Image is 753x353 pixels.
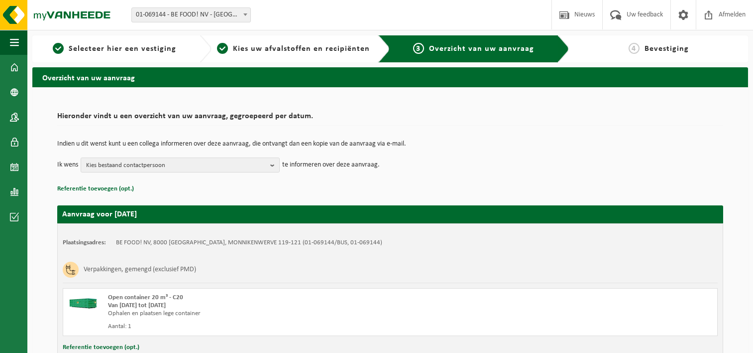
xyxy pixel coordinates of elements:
p: Ik wens [57,158,78,173]
span: Selecteer hier een vestiging [69,45,176,53]
h3: Verpakkingen, gemengd (exclusief PMD) [84,262,196,278]
td: BE FOOD! NV, 8000 [GEOGRAPHIC_DATA], MONNIKENWERVE 119-121 (01-069144/BUS, 01-069144) [116,239,382,247]
div: Ophalen en plaatsen lege container [108,310,430,318]
span: Bevestiging [645,45,689,53]
span: Open container 20 m³ - C20 [108,294,183,301]
a: 1Selecteer hier een vestiging [37,43,192,55]
a: 2Kies uw afvalstoffen en recipiënten [216,43,371,55]
h2: Hieronder vindt u een overzicht van uw aanvraag, gegroepeerd per datum. [57,112,723,126]
span: Overzicht van uw aanvraag [429,45,534,53]
span: 01-069144 - BE FOOD! NV - BRUGGE [131,7,251,22]
button: Referentie toevoegen (opt.) [57,182,134,195]
span: Kies uw afvalstoffen en recipiënten [233,45,370,53]
h2: Overzicht van uw aanvraag [32,67,748,87]
span: Kies bestaand contactpersoon [86,158,266,173]
span: 1 [53,43,64,54]
p: Indien u dit wenst kunt u een collega informeren over deze aanvraag, die ontvangt dan een kopie v... [57,141,723,148]
strong: Plaatsingsadres: [63,239,106,246]
span: 2 [217,43,228,54]
img: HK-XC-20-GN-00.png [68,294,98,309]
button: Kies bestaand contactpersoon [81,158,280,173]
span: 3 [413,43,424,54]
p: te informeren over deze aanvraag. [282,158,380,173]
strong: Aanvraag voor [DATE] [62,210,137,218]
div: Aantal: 1 [108,323,430,331]
strong: Van [DATE] tot [DATE] [108,302,166,309]
span: 01-069144 - BE FOOD! NV - BRUGGE [132,8,250,22]
span: 4 [629,43,640,54]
